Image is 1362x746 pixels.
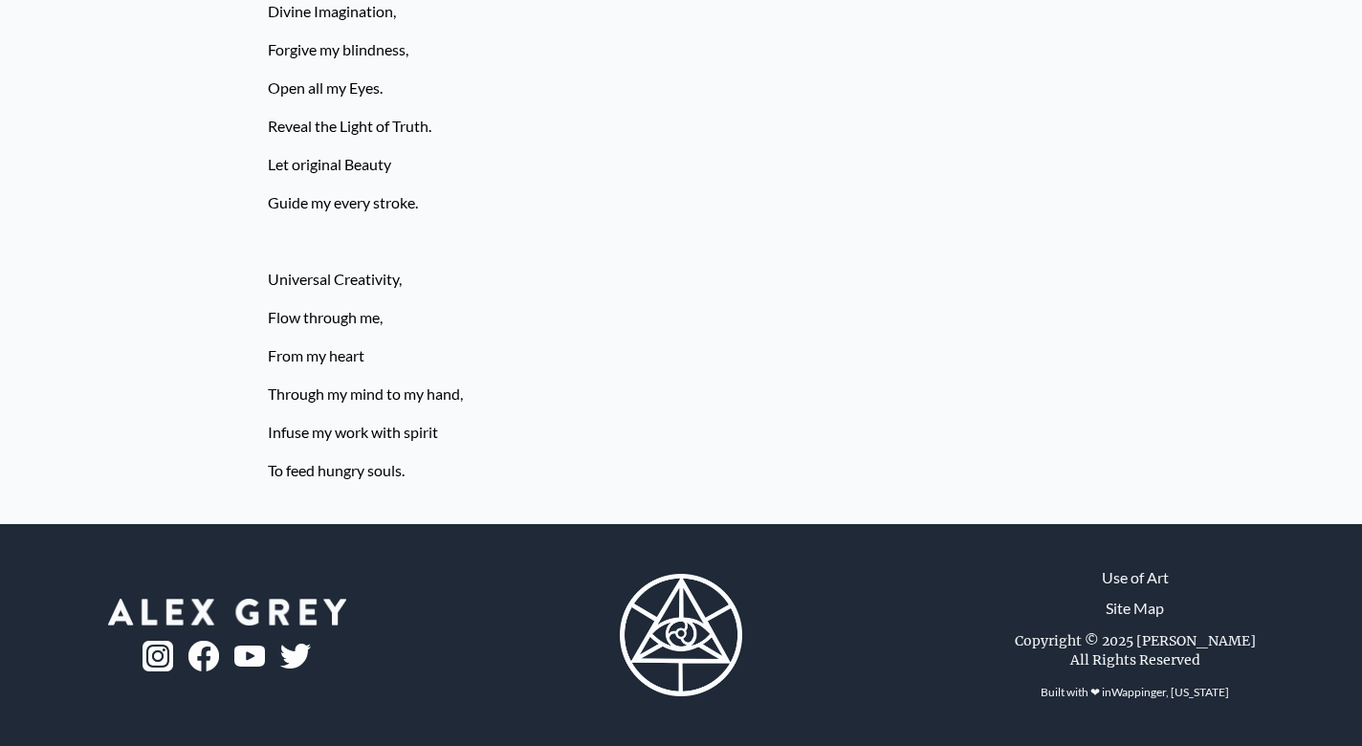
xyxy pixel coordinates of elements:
[143,641,173,671] img: ig-logo.png
[268,337,1094,375] p: From my heart
[268,31,1094,69] p: Forgive my blindness,
[188,641,219,671] img: fb-logo.png
[268,184,1094,222] p: Guide my every stroke.
[268,69,1094,107] p: Open all my Eyes.
[268,451,1094,490] p: To feed hungry souls.
[1102,566,1169,589] a: Use of Art
[268,107,1094,145] p: Reveal the Light of Truth.
[280,644,311,669] img: twitter-logo.png
[268,413,1094,451] p: Infuse my work with spirit
[1033,677,1237,708] div: Built with ❤ in
[268,298,1094,337] p: Flow through me,
[1106,597,1164,620] a: Site Map
[234,646,265,668] img: youtube-logo.png
[268,260,1094,298] p: Universal Creativity,
[268,375,1094,413] p: Through my mind to my hand,
[1111,685,1229,699] a: Wappinger, [US_STATE]
[1015,631,1256,650] div: Copyright © 2025 [PERSON_NAME]
[268,145,1094,184] p: Let original Beauty
[1070,650,1200,669] div: All Rights Reserved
